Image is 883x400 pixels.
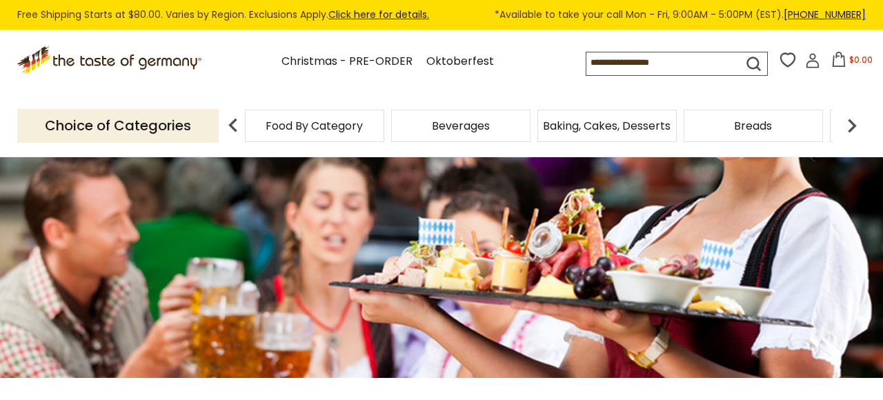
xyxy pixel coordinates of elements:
[281,52,413,71] a: Christmas - PRE-ORDER
[17,109,219,143] p: Choice of Categories
[838,112,866,139] img: next arrow
[784,8,866,21] a: [PHONE_NUMBER]
[734,121,772,131] a: Breads
[432,121,490,131] a: Beverages
[219,112,247,139] img: previous arrow
[495,7,866,23] span: *Available to take your call Mon - Fri, 9:00AM - 5:00PM (EST).
[266,121,363,131] a: Food By Category
[849,54,873,66] span: $0.00
[328,8,429,21] a: Click here for details.
[543,121,671,131] a: Baking, Cakes, Desserts
[17,7,866,23] div: Free Shipping Starts at $80.00. Varies by Region. Exclusions Apply.
[426,52,494,71] a: Oktoberfest
[823,52,882,72] button: $0.00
